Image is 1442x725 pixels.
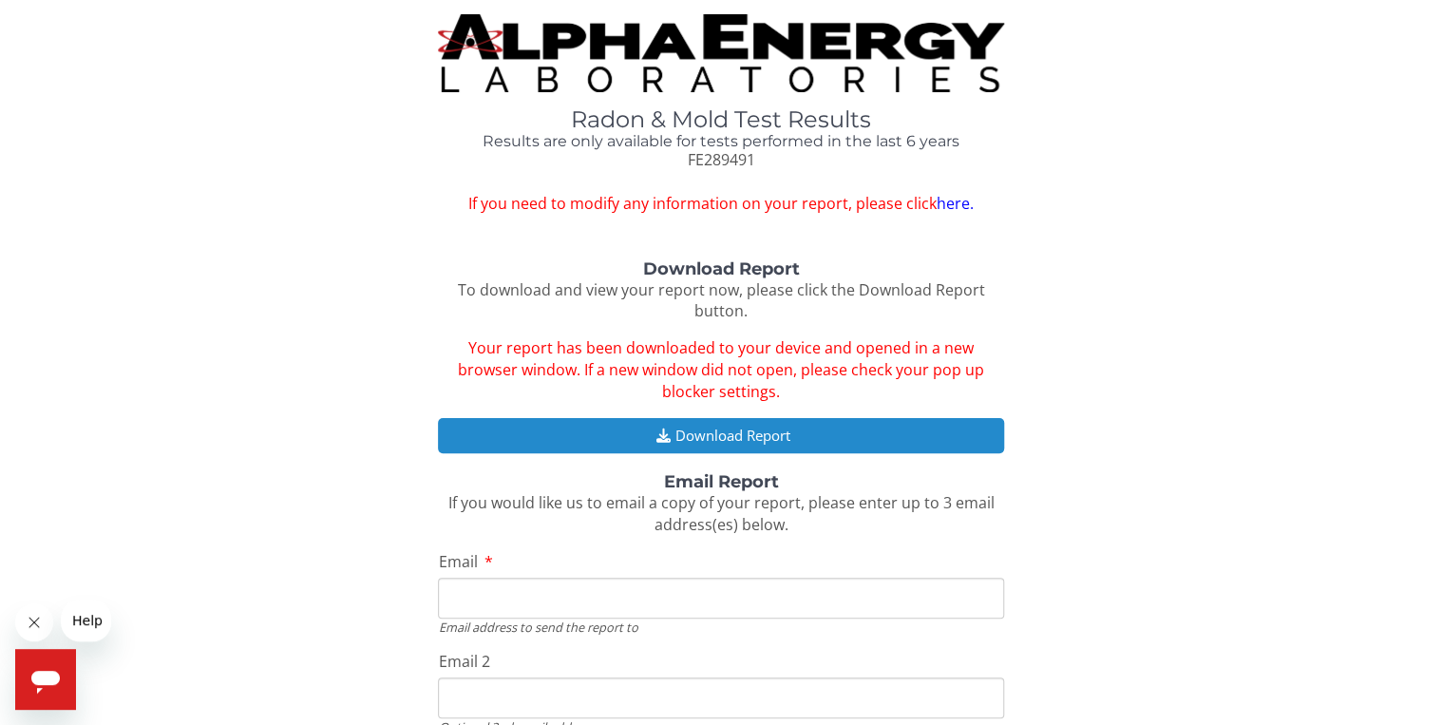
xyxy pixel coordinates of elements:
[642,258,799,279] strong: Download Report
[438,107,1003,132] h1: Radon & Mold Test Results
[15,603,53,641] iframe: Close message
[438,651,489,672] span: Email 2
[438,551,477,572] span: Email
[687,149,754,170] span: FE289491
[937,193,974,214] a: here.
[663,471,778,492] strong: Email Report
[457,279,984,322] span: To download and view your report now, please click the Download Report button.
[447,492,994,535] span: If you would like us to email a copy of your report, please enter up to 3 email address(es) below.
[438,14,1003,92] img: TightCrop.jpg
[15,649,76,710] iframe: Button to launch messaging window
[438,193,1003,215] span: If you need to modify any information on your report, please click
[438,619,1003,636] div: Email address to send the report to
[61,600,111,641] iframe: Message from company
[458,337,984,402] span: Your report has been downloaded to your device and opened in a new browser window. If a new windo...
[438,133,1003,150] h4: Results are only available for tests performed in the last 6 years
[438,418,1003,453] button: Download Report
